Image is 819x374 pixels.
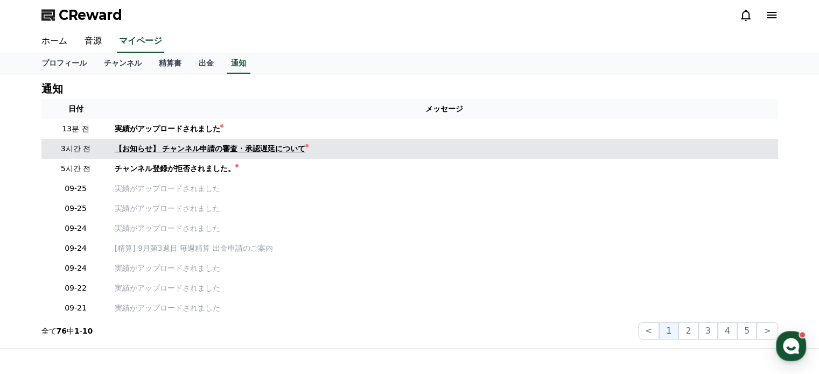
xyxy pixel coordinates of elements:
[82,327,93,335] strong: 10
[115,223,774,234] a: 実績がアップロードされました
[115,143,306,154] div: 【お知らせ】 チャンネル申請の審査・承認遅延について
[46,302,106,314] p: 09-21
[115,183,774,194] a: 実績がアップロードされました
[27,301,46,309] span: Home
[41,99,110,119] th: 日付
[678,322,698,340] button: 2
[159,301,186,309] span: Settings
[33,30,76,53] a: ホーム
[74,327,80,335] strong: 1
[46,223,106,234] p: 09-24
[115,263,774,274] a: 実績がアップロードされました
[718,322,737,340] button: 4
[76,30,110,53] a: 音源
[89,301,121,310] span: Messages
[57,327,67,335] strong: 76
[638,322,659,340] button: <
[115,283,774,294] a: 実績がアップロードされました
[46,243,106,254] p: 09-24
[190,53,222,74] a: 出金
[95,53,150,74] a: チャンネル
[115,123,774,135] a: 実績がアップロードされました
[41,6,122,24] a: CReward
[71,285,139,312] a: Messages
[698,322,718,340] button: 3
[115,123,220,135] div: 実績がアップロードされました
[41,83,63,95] h4: 通知
[227,53,250,74] a: 通知
[46,263,106,274] p: 09-24
[59,6,122,24] span: CReward
[46,123,106,135] p: 13분 전
[33,53,95,74] a: プロフィール
[115,203,774,214] a: 実績がアップロードされました
[46,283,106,294] p: 09-22
[139,285,207,312] a: Settings
[115,163,235,174] div: チャンネル登録が拒否されました。
[3,285,71,312] a: Home
[46,163,106,174] p: 5시간 전
[117,30,164,53] a: マイページ
[110,99,778,119] th: メッセージ
[41,326,93,336] p: 全て 中 -
[115,302,774,314] a: 実績がアップロードされました
[757,322,778,340] button: >
[46,183,106,194] p: 09-25
[46,143,106,154] p: 3시간 전
[46,203,106,214] p: 09-25
[150,53,190,74] a: 精算書
[737,322,757,340] button: 5
[115,143,774,154] a: 【お知らせ】 チャンネル申請の審査・承認遅延について
[115,243,774,254] a: [精算] 9月第3週目 毎週精算 出金申請のご案内
[659,322,678,340] button: 1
